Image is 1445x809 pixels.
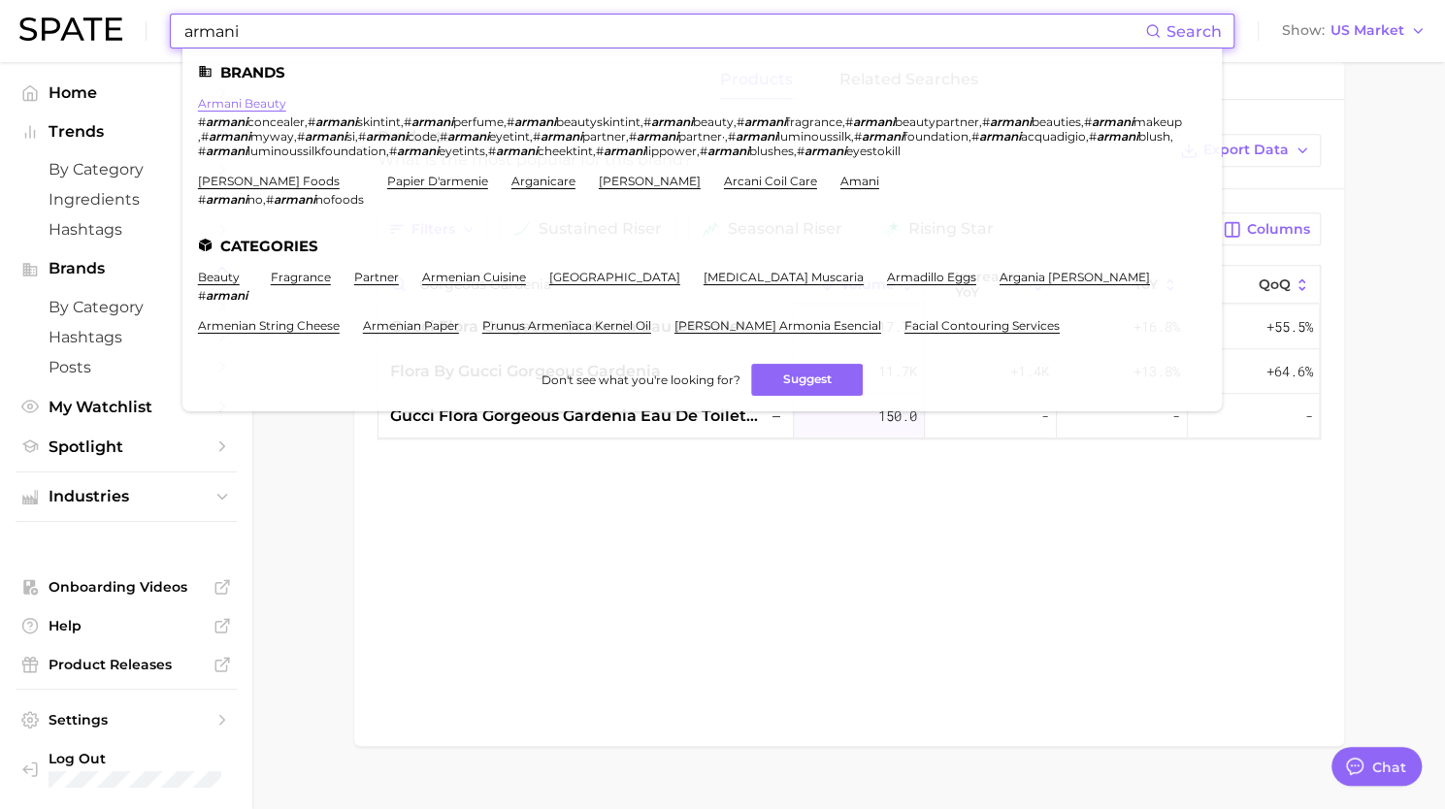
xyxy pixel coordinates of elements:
[49,617,204,634] span: Help
[693,114,734,129] span: beauty
[16,744,237,793] a: Log out. Currently logged in with e-mail marwat@spate.nyc.
[358,129,366,144] span: #
[1265,360,1312,383] span: +64.6%
[16,482,237,511] button: Industries
[982,114,990,129] span: #
[549,270,680,284] a: [GEOGRAPHIC_DATA]
[357,114,401,129] span: skintint
[878,404,917,428] span: 150.0
[805,144,846,158] em: armani
[1282,25,1325,36] span: Show
[274,192,315,207] em: armani
[751,364,863,396] button: Suggest
[786,114,842,129] span: fragrance
[1041,404,1049,428] span: -
[604,144,645,158] em: armani
[1138,129,1170,144] span: blush
[1258,276,1290,292] span: QoQ
[209,129,250,144] em: armani
[596,144,604,158] span: #
[904,318,1060,333] a: facial contouring services
[49,190,204,209] span: Ingredients
[541,129,582,144] em: armani
[315,114,357,129] em: armani
[533,129,541,144] span: #
[206,192,247,207] em: armani
[704,270,864,284] a: [MEDICAL_DATA] muscaria
[538,144,593,158] span: cheektint
[724,174,817,188] a: arcani coil care
[206,288,247,303] em: armani
[49,488,204,505] span: Industries
[198,114,206,129] span: #
[511,174,575,188] a: arganicare
[16,322,237,352] a: Hashtags
[1304,404,1312,428] span: -
[16,392,237,422] a: My Watchlist
[198,174,340,188] a: [PERSON_NAME] foods
[489,129,530,144] span: eyetint
[496,144,538,158] em: armani
[507,114,514,129] span: #
[198,114,1183,158] div: , , , , , , , , , , , , , , , , , , , , , , , ,
[305,129,346,144] em: armani
[700,144,707,158] span: #
[1188,266,1319,304] button: QoQ
[16,78,237,108] a: Home
[198,238,1206,254] li: Categories
[49,656,204,673] span: Product Releases
[49,160,204,178] span: by Category
[541,372,739,387] span: Don't see what you're looking for?
[16,650,237,679] a: Product Releases
[1166,22,1222,41] span: Search
[346,129,355,144] span: si
[629,129,637,144] span: #
[266,192,274,207] span: #
[389,144,397,158] span: #
[1021,129,1086,144] span: acquadigio
[49,358,204,376] span: Posts
[16,214,237,244] a: Hashtags
[1330,25,1404,36] span: US Market
[707,144,749,158] em: armani
[198,270,240,284] a: beauty
[198,64,1206,81] li: Brands
[846,144,901,158] span: eyestokill
[440,129,447,144] span: #
[1032,114,1081,129] span: beauties
[198,96,286,111] a: armani beauty
[854,129,862,144] span: #
[736,129,777,144] em: armani
[16,117,237,146] button: Trends
[247,114,305,129] span: concealer
[49,298,204,316] span: by Category
[1084,114,1092,129] span: #
[797,144,805,158] span: #
[198,318,340,333] a: armenian string cheese
[1000,270,1150,284] a: argania [PERSON_NAME]
[49,260,204,277] span: Brands
[1212,212,1320,245] button: Columns
[378,394,794,438] div: gucci flora gorgeous gardenia eau de toilette for her
[378,394,1320,438] button: gucci flora gorgeous gardenia eau de toilette for her–150.0---
[556,114,640,129] span: beautyskintint
[404,114,411,129] span: #
[354,270,399,284] a: partner
[643,114,651,129] span: #
[1265,315,1312,339] span: +55.5%
[887,270,976,284] a: armadillo eggs
[768,404,785,428] span: –
[408,129,437,144] span: code
[198,192,206,207] span: #
[599,174,701,188] a: [PERSON_NAME]
[297,129,305,144] span: #
[16,432,237,462] a: Spotlight
[250,129,294,144] span: myway
[308,114,315,129] span: #
[845,114,853,129] span: #
[49,328,204,346] span: Hashtags
[271,270,331,284] a: fragrance
[206,114,247,129] em: armani
[1133,114,1182,129] span: makeup
[1092,114,1133,129] em: armani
